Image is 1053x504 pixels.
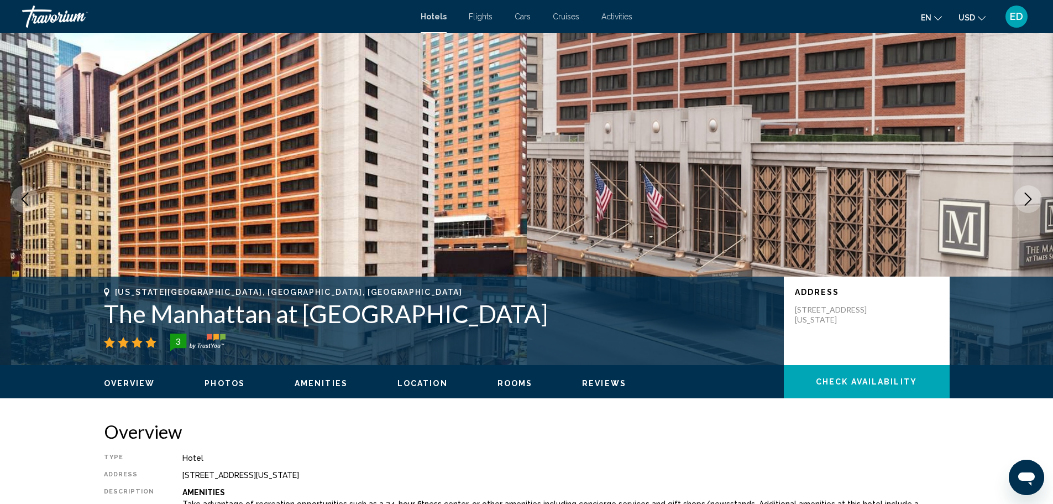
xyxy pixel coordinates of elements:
a: Travorium [22,6,410,28]
div: Address [104,471,155,480]
button: Check Availability [784,365,950,398]
div: Hotel [182,454,950,463]
span: Overview [104,379,155,388]
button: Location [397,378,448,388]
button: Rooms [497,378,533,388]
a: Cruises [553,12,579,21]
button: Previous image [11,185,39,213]
h2: Overview [104,420,950,443]
div: [STREET_ADDRESS][US_STATE] [182,471,950,480]
a: Activities [601,12,632,21]
span: en [921,13,931,22]
button: User Menu [1002,5,1031,28]
span: Check Availability [816,378,917,387]
div: Type [104,454,155,463]
a: Flights [469,12,493,21]
a: Cars [515,12,531,21]
span: Rooms [497,379,533,388]
b: Amenities [182,488,225,497]
span: [US_STATE][GEOGRAPHIC_DATA], [GEOGRAPHIC_DATA], [GEOGRAPHIC_DATA] [115,288,463,297]
div: 3 [167,335,189,348]
span: Location [397,379,448,388]
button: Photos [205,378,245,388]
button: Reviews [582,378,626,388]
p: [STREET_ADDRESS][US_STATE] [795,305,883,325]
span: USD [958,13,975,22]
span: Reviews [582,379,626,388]
iframe: Bouton de lancement de la fenêtre de messagerie [1009,460,1044,495]
p: Address [795,288,939,297]
span: ED [1010,11,1023,22]
button: Change currency [958,9,986,25]
span: Photos [205,379,245,388]
h1: The Manhattan at [GEOGRAPHIC_DATA] [104,299,773,328]
span: Amenities [295,379,348,388]
button: Overview [104,378,155,388]
a: Hotels [421,12,447,21]
button: Next image [1014,185,1042,213]
button: Change language [921,9,942,25]
button: Amenities [295,378,348,388]
img: trustyou-badge-hor.svg [170,334,226,351]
